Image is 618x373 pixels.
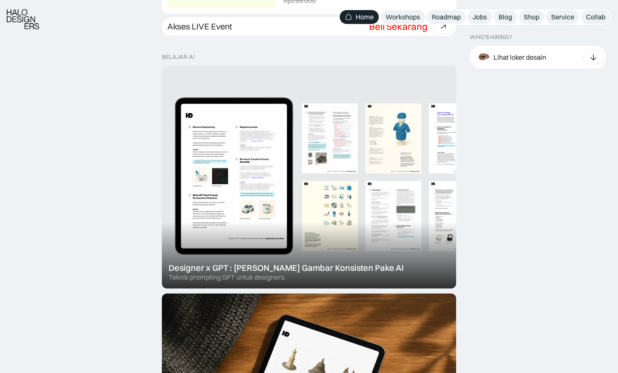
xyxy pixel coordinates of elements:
[167,21,232,32] div: Akses LIVE Event
[473,13,487,21] div: Jobs
[470,34,512,41] div: WHO’S HIRING?
[162,66,456,288] a: Designer x GPT : [PERSON_NAME] Gambar Konsisten Pake AITeknik prompting GPT untuk designers.
[467,10,492,24] a: Jobs
[494,10,517,24] a: Blog
[162,53,194,61] div: belajar ai
[340,10,379,24] a: Home
[494,53,546,61] div: Lihat loker desain
[369,21,428,32] div: Beli Sekarang
[432,13,461,21] div: Roadmap
[380,10,425,24] a: Workshops
[546,10,579,24] a: Service
[519,10,544,24] a: Shop
[524,13,539,21] div: Shop
[386,13,420,21] div: Workshops
[581,10,610,24] a: Collab
[356,13,374,21] div: Home
[586,13,605,21] div: Collab
[499,13,512,21] div: Blog
[427,10,466,24] a: Roadmap
[162,17,456,36] a: Akses LIVE EventBeli Sekarang
[551,13,574,21] div: Service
